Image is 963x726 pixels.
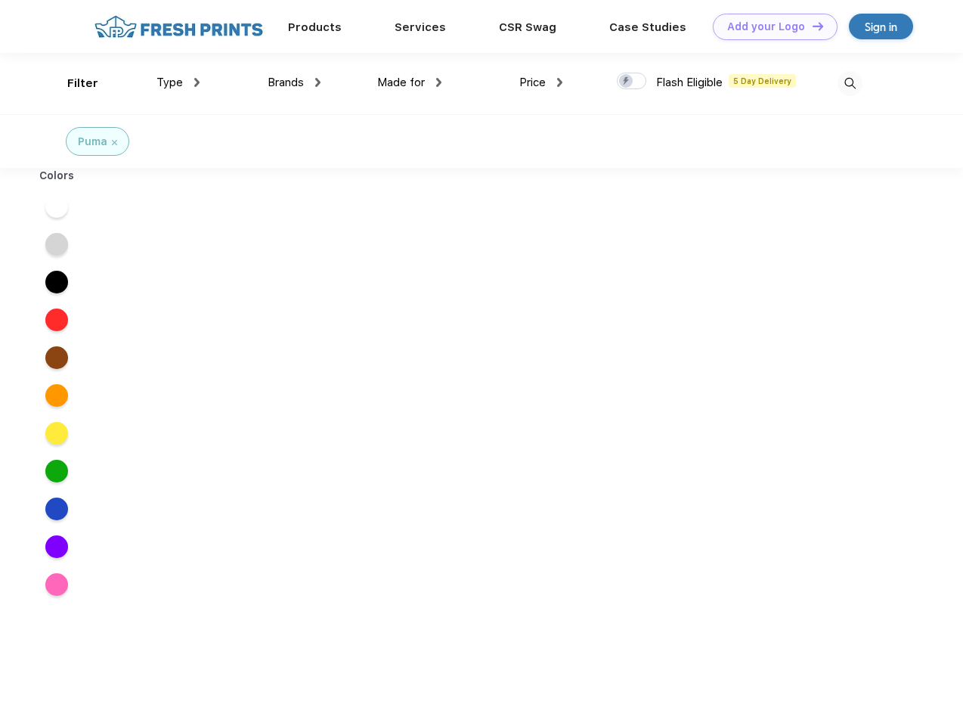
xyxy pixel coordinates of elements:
[656,76,723,89] span: Flash Eligible
[288,20,342,34] a: Products
[813,22,823,30] img: DT
[194,78,200,87] img: dropdown.png
[849,14,913,39] a: Sign in
[268,76,304,89] span: Brands
[519,76,546,89] span: Price
[727,20,805,33] div: Add your Logo
[156,76,183,89] span: Type
[90,14,268,40] img: fo%20logo%202.webp
[499,20,556,34] a: CSR Swag
[838,71,862,96] img: desktop_search.svg
[67,75,98,92] div: Filter
[395,20,446,34] a: Services
[377,76,425,89] span: Made for
[28,168,86,184] div: Colors
[865,18,897,36] div: Sign in
[729,74,796,88] span: 5 Day Delivery
[436,78,441,87] img: dropdown.png
[557,78,562,87] img: dropdown.png
[315,78,320,87] img: dropdown.png
[112,140,117,145] img: filter_cancel.svg
[78,134,107,150] div: Puma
